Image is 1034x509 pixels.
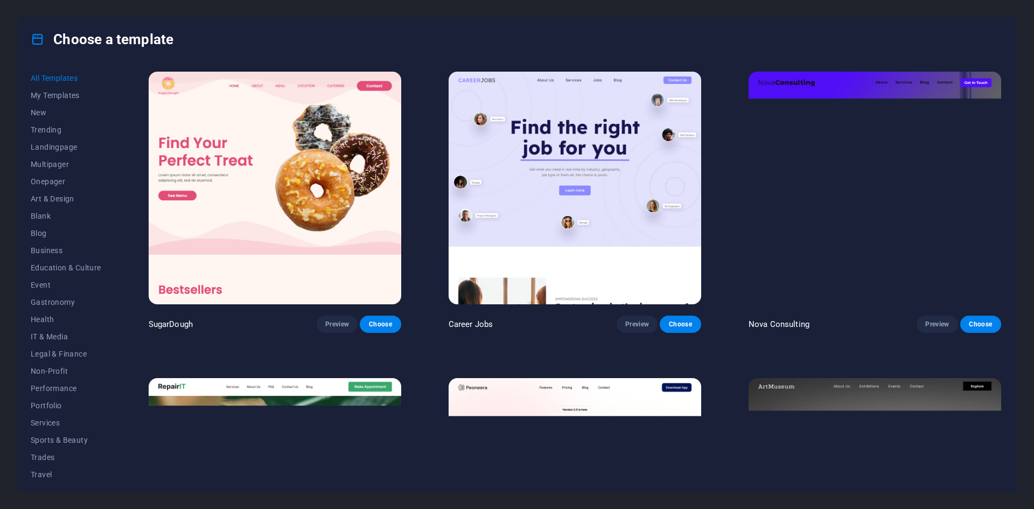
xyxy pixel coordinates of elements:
button: Business [31,242,101,259]
span: Choose [668,320,692,329]
button: All Templates [31,69,101,87]
span: Multipager [31,160,101,169]
span: Non-Profit [31,367,101,375]
button: Travel [31,466,101,483]
button: Health [31,311,101,328]
span: Art & Design [31,194,101,203]
span: Education & Culture [31,263,101,272]
button: Services [31,414,101,431]
span: Blog [31,229,101,238]
button: Landingpage [31,138,101,156]
span: Performance [31,384,101,393]
span: All Templates [31,74,101,82]
span: Gastronomy [31,298,101,306]
button: Education & Culture [31,259,101,276]
span: New [31,108,101,117]
button: Performance [31,380,101,397]
span: Health [31,315,101,324]
button: Portfolio [31,397,101,414]
button: Art & Design [31,190,101,207]
span: Preview [325,320,349,329]
button: Trending [31,121,101,138]
button: Preview [917,316,958,333]
button: Choose [960,316,1001,333]
span: Event [31,281,101,289]
button: Choose [360,316,401,333]
button: My Templates [31,87,101,104]
button: Gastronomy [31,294,101,311]
p: Career Jobs [449,319,493,330]
span: Services [31,419,101,427]
span: Preview [625,320,649,329]
button: Multipager [31,156,101,173]
button: Sports & Beauty [31,431,101,449]
button: IT & Media [31,328,101,345]
span: Blank [31,212,101,220]
span: Trending [31,125,101,134]
span: My Templates [31,91,101,100]
button: Event [31,276,101,294]
button: Onepager [31,173,101,190]
span: Legal & Finance [31,350,101,358]
span: Onepager [31,177,101,186]
img: SugarDough [149,72,401,304]
span: Portfolio [31,401,101,410]
button: Preview [617,316,658,333]
button: New [31,104,101,121]
button: Blog [31,225,101,242]
button: Choose [660,316,701,333]
img: Nova Consulting [749,72,1001,304]
span: Choose [368,320,392,329]
span: Choose [969,320,993,329]
span: IT & Media [31,332,101,341]
button: Legal & Finance [31,345,101,362]
button: Trades [31,449,101,466]
span: Landingpage [31,143,101,151]
span: Travel [31,470,101,479]
span: Trades [31,453,101,462]
p: Nova Consulting [749,319,809,330]
img: Career Jobs [449,72,701,304]
span: Business [31,246,101,255]
button: Preview [317,316,358,333]
button: Non-Profit [31,362,101,380]
span: Preview [925,320,949,329]
p: SugarDough [149,319,193,330]
button: Blank [31,207,101,225]
h4: Choose a template [31,31,173,48]
span: Sports & Beauty [31,436,101,444]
